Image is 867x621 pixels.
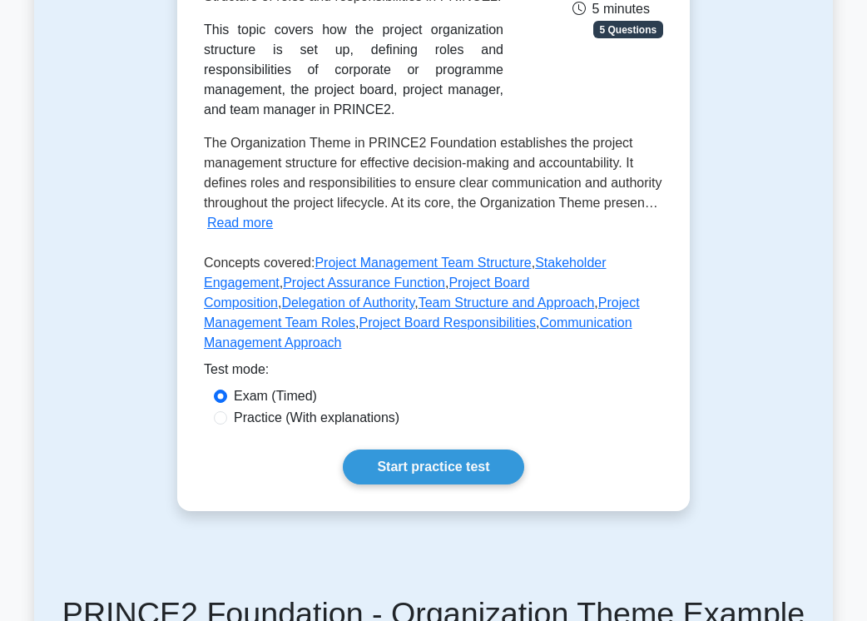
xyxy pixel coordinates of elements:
button: Read more [207,213,273,233]
p: Concepts covered: , , , , , , , , [204,253,663,360]
a: Start practice test [343,450,523,484]
a: Project Management Team Roles [204,296,640,330]
a: Team Structure and Approach [419,296,595,310]
a: Project Management Team Structure [315,256,531,270]
a: Project Assurance Function [283,276,445,290]
label: Exam (Timed) [234,386,317,406]
div: This topic covers how the project organization structure is set up, defining roles and responsibi... [204,20,503,120]
div: Test mode: [204,360,663,386]
a: Stakeholder Engagement [204,256,607,290]
a: Delegation of Authority [281,296,414,310]
a: Project Board Responsibilities [359,315,536,330]
span: 5 minutes [572,2,650,16]
span: The Organization Theme in PRINCE2 Foundation establishes the project management structure for eff... [204,136,662,210]
label: Practice (With explanations) [234,408,399,428]
span: 5 Questions [593,21,663,37]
